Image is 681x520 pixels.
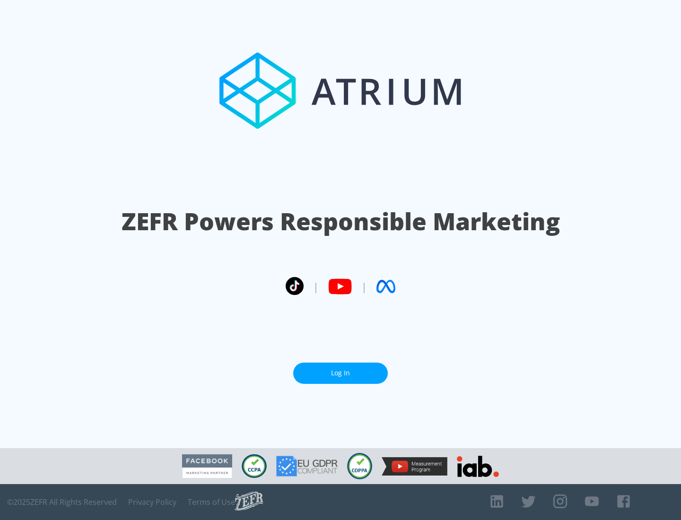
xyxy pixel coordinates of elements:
img: CCPA Compliant [242,454,267,478]
img: GDPR Compliant [276,456,338,477]
img: COPPA Compliant [347,453,372,479]
img: Facebook Marketing Partner [182,454,232,478]
img: YouTube Measurement Program [382,457,447,476]
h1: ZEFR Powers Responsible Marketing [122,205,560,238]
img: IAB [457,456,499,477]
span: | [313,279,319,294]
a: Terms of Use [188,497,235,507]
span: | [361,279,367,294]
a: Privacy Policy [128,497,176,507]
span: © 2025 ZEFR All Rights Reserved [7,497,117,507]
a: Log In [293,363,388,384]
